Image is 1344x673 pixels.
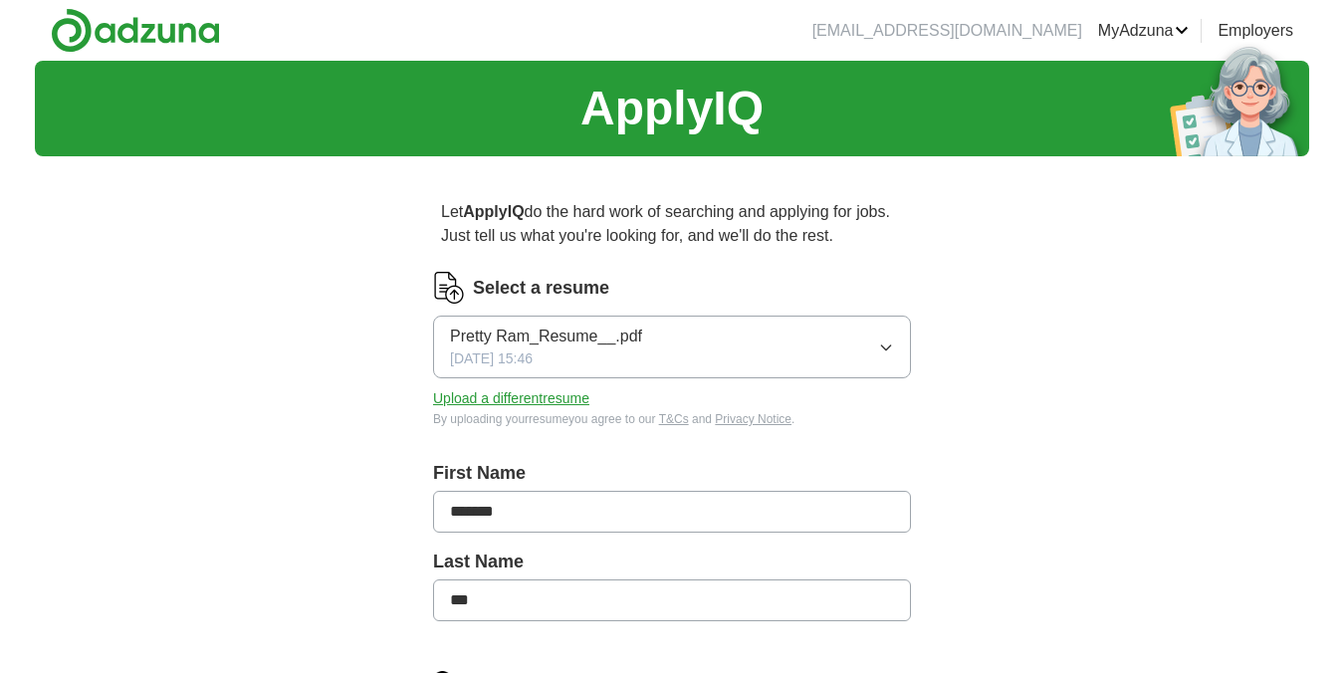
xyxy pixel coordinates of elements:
[659,412,689,426] a: T&Cs
[463,203,524,220] strong: ApplyIQ
[433,272,465,304] img: CV Icon
[473,275,609,302] label: Select a resume
[1098,19,1190,43] a: MyAdzuna
[580,73,764,144] h1: ApplyIQ
[1218,19,1293,43] a: Employers
[433,192,911,256] p: Let do the hard work of searching and applying for jobs. Just tell us what you're looking for, an...
[433,460,911,487] label: First Name
[433,549,911,575] label: Last Name
[812,19,1082,43] li: [EMAIL_ADDRESS][DOMAIN_NAME]
[450,325,642,348] span: Pretty Ram_Resume__.pdf
[51,8,220,53] img: Adzuna logo
[715,412,791,426] a: Privacy Notice
[433,410,911,428] div: By uploading your resume you agree to our and .
[450,348,533,369] span: [DATE] 15:46
[433,388,589,409] button: Upload a differentresume
[433,316,911,378] button: Pretty Ram_Resume__.pdf[DATE] 15:46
